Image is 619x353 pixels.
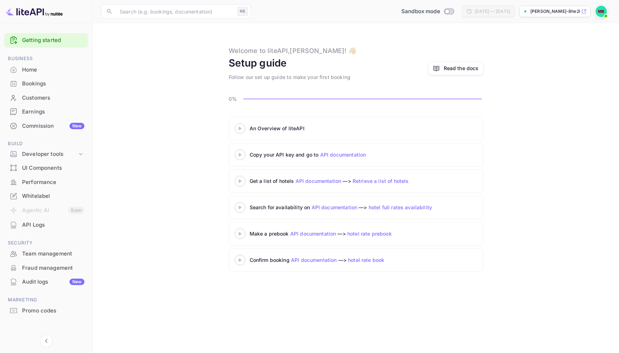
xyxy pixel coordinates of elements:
div: Bookings [4,77,88,91]
div: Follow our set up guide to make your first booking [229,73,351,81]
a: hotel rate prebook [347,231,392,237]
div: New [69,279,84,285]
div: UI Components [4,161,88,175]
a: Read the docs [428,61,483,75]
a: Fraud management [4,261,88,274]
div: Search for availability on —> [250,204,499,211]
a: Home [4,63,88,76]
div: API Logs [22,221,84,229]
a: Audit logsNew [4,275,88,288]
div: Switch to Production mode [399,7,457,16]
img: LiteAPI logo [6,6,63,17]
div: Commission [22,122,84,130]
a: CommissionNew [4,119,88,132]
div: API Logs [4,218,88,232]
div: Make a prebook —> [250,230,428,237]
div: Earnings [4,105,88,119]
div: Developer tools [4,148,88,160]
div: [DATE] — [DATE] [475,8,510,15]
div: Promo codes [4,304,88,318]
span: Business [4,55,88,63]
input: Search (e.g. bookings, documentation) [115,4,234,19]
div: Getting started [4,33,88,48]
div: Customers [22,94,84,102]
button: Collapse navigation [40,334,53,347]
a: Performance [4,175,88,189]
span: Sandbox mode [401,7,440,16]
a: API documentation [312,204,358,210]
a: UI Components [4,161,88,174]
p: 0% [229,95,241,102]
a: API documentation [320,152,366,158]
a: hotel full rates availability [369,204,432,210]
div: Promo codes [22,307,84,315]
div: Fraud management [22,264,84,272]
div: UI Components [22,164,84,172]
div: ⌘K [237,7,248,16]
a: Read the docs [444,64,479,72]
a: API documentation [290,231,336,237]
div: Get a list of hotels —> [250,177,428,185]
p: [PERSON_NAME]-8he2k.nuit... [530,8,580,15]
div: Audit logsNew [4,275,88,289]
span: Security [4,239,88,247]
a: Getting started [22,36,84,44]
div: Earnings [22,108,84,116]
a: hotel rate book [348,257,384,263]
div: An Overview of liteAPI [250,125,428,132]
a: Earnings [4,105,88,118]
div: Home [22,66,84,74]
div: New [69,123,84,129]
div: Confirm booking —> [250,256,428,264]
a: API documentation [291,257,337,263]
div: Home [4,63,88,77]
img: Marc Bakker [595,6,607,17]
div: Setup guide [229,56,287,70]
div: Whitelabel [22,192,84,200]
div: Audit logs [22,278,84,286]
a: Bookings [4,77,88,90]
a: Whitelabel [4,189,88,202]
span: Marketing [4,296,88,304]
div: Team management [4,247,88,261]
a: API documentation [296,178,342,184]
a: API Logs [4,218,88,231]
div: Bookings [22,80,84,88]
div: CommissionNew [4,119,88,133]
div: Welcome to liteAPI, [PERSON_NAME] ! 👋🏻 [229,46,356,56]
div: Team management [22,250,84,258]
div: Developer tools [22,150,77,158]
a: Promo codes [4,304,88,317]
a: Retrieve a list of hotels [353,178,409,184]
div: Copy your API key and go to [250,151,428,158]
a: Customers [4,91,88,104]
a: Team management [4,247,88,260]
div: Performance [22,178,84,186]
span: Build [4,140,88,148]
div: Customers [4,91,88,105]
